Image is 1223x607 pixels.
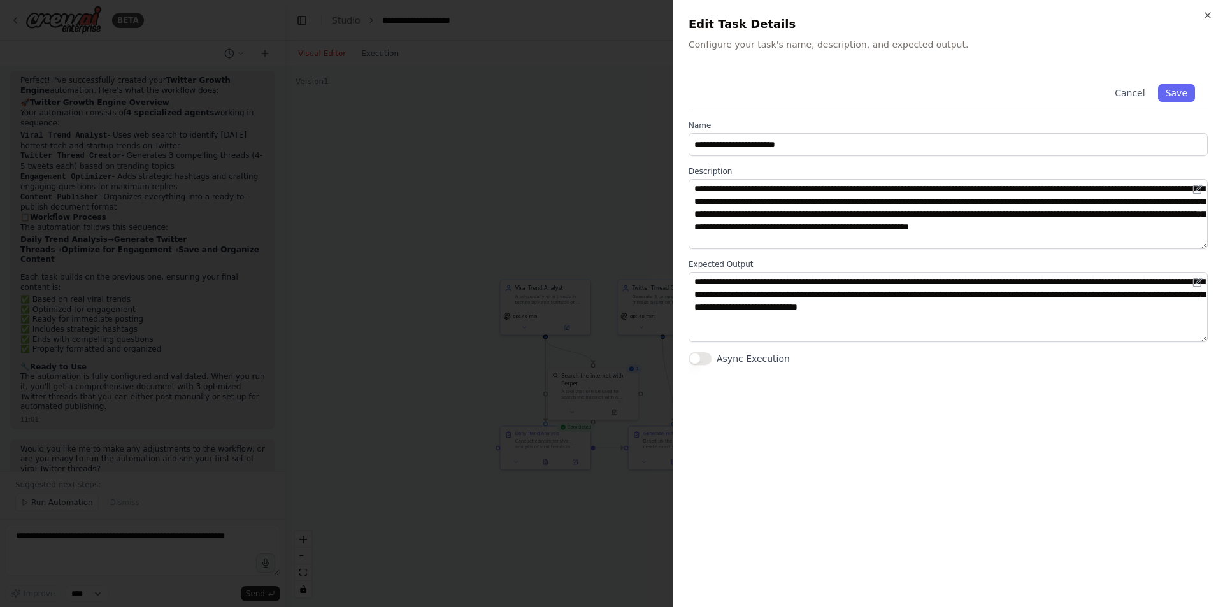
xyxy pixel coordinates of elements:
button: Cancel [1107,84,1152,102]
label: Async Execution [717,352,790,365]
label: Name [689,120,1208,131]
button: Open in editor [1190,275,1205,290]
button: Save [1158,84,1195,102]
h2: Edit Task Details [689,15,1208,33]
button: Open in editor [1190,182,1205,197]
label: Description [689,166,1208,176]
label: Expected Output [689,259,1208,269]
p: Configure your task's name, description, and expected output. [689,38,1208,51]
